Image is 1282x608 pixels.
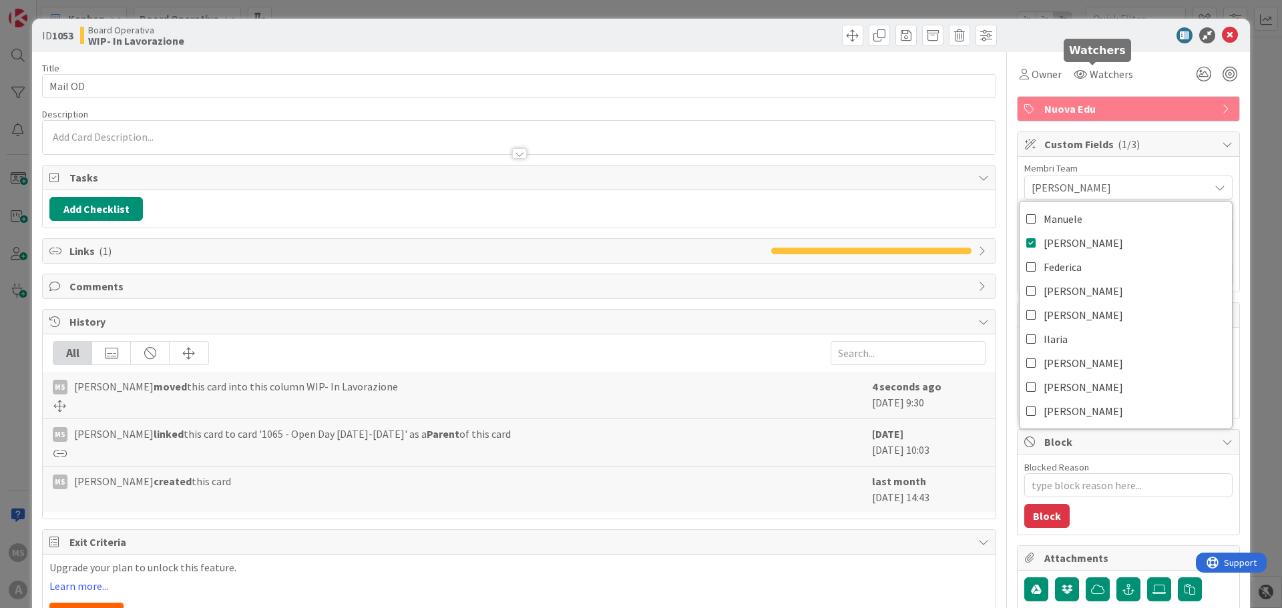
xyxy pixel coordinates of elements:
[69,170,972,186] span: Tasks
[69,243,765,259] span: Links
[1044,401,1123,421] span: [PERSON_NAME]
[1020,279,1232,303] a: [PERSON_NAME]
[1020,255,1232,279] a: Federica
[74,473,231,489] span: [PERSON_NAME] this card
[872,427,903,440] b: [DATE]
[1044,281,1123,301] span: [PERSON_NAME]
[42,62,59,74] label: Title
[831,341,986,365] input: Search...
[872,473,986,505] div: [DATE] 14:43
[88,35,184,46] b: WIP- In Lavorazione
[53,380,67,394] div: MS
[872,378,986,412] div: [DATE] 9:30
[1020,399,1232,423] a: [PERSON_NAME]
[427,427,459,440] b: Parent
[1044,257,1082,277] span: Federica
[1020,231,1232,255] a: [PERSON_NAME]
[872,426,986,459] div: [DATE] 10:03
[49,580,108,592] a: Learn more...
[1032,66,1062,82] span: Owner
[49,197,143,221] button: Add Checklist
[872,380,941,393] b: 4 seconds ago
[1044,209,1082,229] span: Manuele
[1118,137,1140,151] span: ( 1/3 )
[69,534,972,550] span: Exit Criteria
[1020,303,1232,327] a: [PERSON_NAME]
[1044,305,1123,325] span: [PERSON_NAME]
[154,380,187,393] b: moved
[28,2,61,18] span: Support
[53,342,92,364] div: All
[1044,329,1068,349] span: Ilaria
[1020,375,1232,399] a: [PERSON_NAME]
[1032,180,1209,196] span: [PERSON_NAME]
[74,378,398,394] span: [PERSON_NAME] this card into this column WIP- In Lavorazione
[1044,550,1215,566] span: Attachments
[872,475,926,488] b: last month
[52,29,73,42] b: 1053
[53,475,67,489] div: MS
[1024,461,1089,473] label: Blocked Reason
[69,278,972,294] span: Comments
[1044,377,1123,397] span: [PERSON_NAME]
[1044,101,1215,117] span: Nuova Edu
[1024,164,1233,173] div: Membri Team
[1044,434,1215,450] span: Block
[1044,233,1123,253] span: [PERSON_NAME]
[99,244,112,258] span: ( 1 )
[1044,353,1123,373] span: [PERSON_NAME]
[1020,327,1232,351] a: Ilaria
[42,74,996,98] input: type card name here...
[42,108,88,120] span: Description
[69,314,972,330] span: History
[42,27,73,43] span: ID
[1020,207,1232,231] a: Manuele
[154,475,192,488] b: created
[154,427,184,440] b: linked
[1090,66,1133,82] span: Watchers
[1069,44,1126,57] h5: Watchers
[1044,136,1215,152] span: Custom Fields
[88,25,184,35] span: Board Operativa
[1024,504,1070,528] button: Block
[53,427,67,442] div: MS
[74,426,511,442] span: [PERSON_NAME] this card to card '1065 - Open Day [DATE]-[DATE]' as a of this card
[1020,351,1232,375] a: [PERSON_NAME]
